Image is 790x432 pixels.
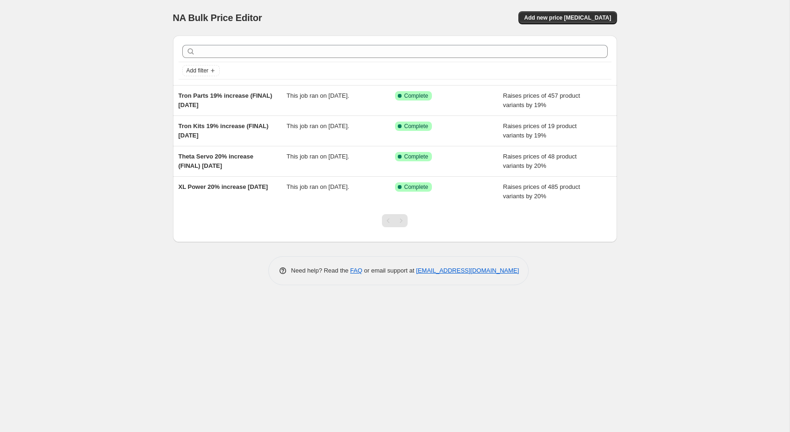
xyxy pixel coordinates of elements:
[503,92,580,108] span: Raises prices of 457 product variants by 19%
[503,122,577,139] span: Raises prices of 19 product variants by 19%
[179,122,269,139] span: Tron Kits 19% increase (FINAL) [DATE]
[524,14,611,22] span: Add new price [MEDICAL_DATA]
[404,153,428,160] span: Complete
[503,153,577,169] span: Raises prices of 48 product variants by 20%
[503,183,580,200] span: Raises prices of 485 product variants by 20%
[287,153,349,160] span: This job ran on [DATE].
[291,267,351,274] span: Need help? Read the
[287,92,349,99] span: This job ran on [DATE].
[287,122,349,130] span: This job ran on [DATE].
[362,267,416,274] span: or email support at
[416,267,519,274] a: [EMAIL_ADDRESS][DOMAIN_NAME]
[404,122,428,130] span: Complete
[382,214,408,227] nav: Pagination
[173,13,262,23] span: NA Bulk Price Editor
[187,67,208,74] span: Add filter
[179,153,253,169] span: Theta Servo 20% increase (FINAL) [DATE]
[179,92,273,108] span: Tron Parts 19% increase (FINAL) [DATE]
[287,183,349,190] span: This job ran on [DATE].
[182,65,220,76] button: Add filter
[404,92,428,100] span: Complete
[179,183,268,190] span: XL Power 20% increase [DATE]
[404,183,428,191] span: Complete
[518,11,617,24] button: Add new price [MEDICAL_DATA]
[350,267,362,274] a: FAQ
